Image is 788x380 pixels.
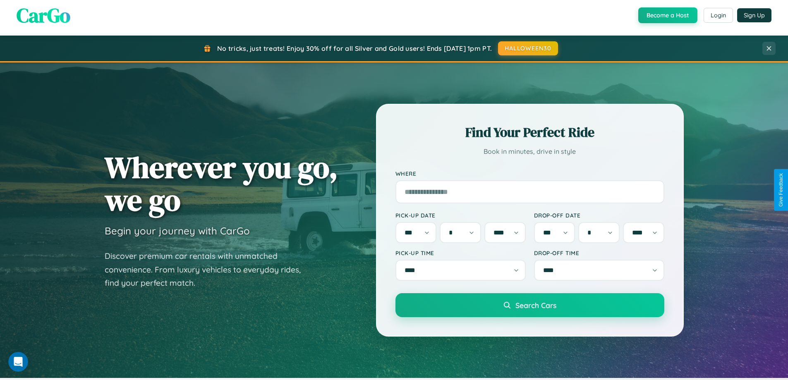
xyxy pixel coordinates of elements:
p: Discover premium car rentals with unmatched convenience. From luxury vehicles to everyday rides, ... [105,249,311,290]
label: Pick-up Time [395,249,526,256]
button: Search Cars [395,293,664,317]
span: No tricks, just treats! Enjoy 30% off for all Silver and Gold users! Ends [DATE] 1pm PT. [217,44,492,53]
div: Give Feedback [778,173,784,207]
span: CarGo [17,2,70,29]
span: Search Cars [515,301,556,310]
button: Become a Host [638,7,697,23]
h1: Wherever you go, we go [105,151,338,216]
label: Pick-up Date [395,212,526,219]
h2: Find Your Perfect Ride [395,123,664,141]
p: Book in minutes, drive in style [395,146,664,158]
label: Drop-off Date [534,212,664,219]
button: HALLOWEEN30 [498,41,558,55]
iframe: Intercom live chat [8,352,28,372]
h3: Begin your journey with CarGo [105,225,250,237]
button: Login [704,8,733,23]
label: Where [395,170,664,177]
label: Drop-off Time [534,249,664,256]
button: Sign Up [737,8,771,22]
